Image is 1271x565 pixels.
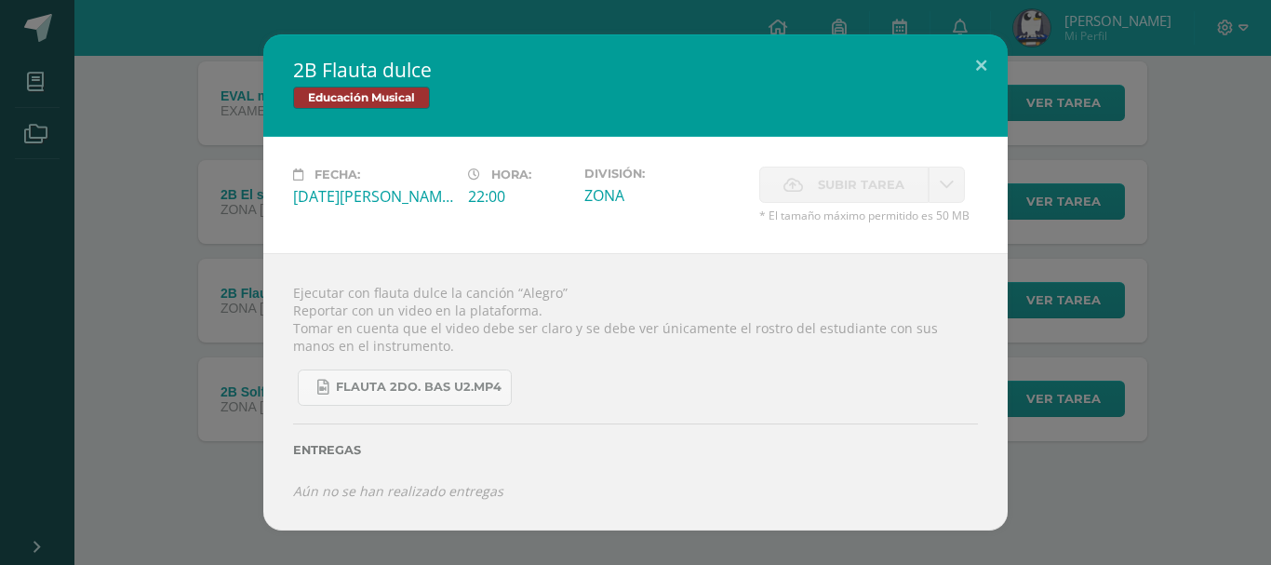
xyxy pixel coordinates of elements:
[293,87,430,109] span: Educación Musical
[584,167,744,181] label: División:
[759,208,978,223] span: * El tamaño máximo permitido es 50 MB
[336,380,502,395] span: FLAUTA 2do. BAS u2.mp4
[298,370,512,406] a: FLAUTA 2do. BAS u2.mp4
[314,168,360,182] span: Fecha:
[468,186,569,207] div: 22:00
[293,57,978,83] h2: 2B Flauta dulce
[293,482,503,500] i: Aún no se han realizado entregas
[263,253,1008,531] div: Ejecutar con flauta dulce la canción “Alegro” Reportar con un video en la plataforma. Tomar en cu...
[929,167,965,203] a: La fecha de entrega ha expirado
[759,167,929,203] label: La fecha de entrega ha expirado
[818,168,904,202] span: Subir tarea
[955,34,1008,98] button: Close (Esc)
[293,443,978,457] label: Entregas
[293,186,453,207] div: [DATE][PERSON_NAME]
[491,168,531,182] span: Hora:
[584,185,744,206] div: ZONA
